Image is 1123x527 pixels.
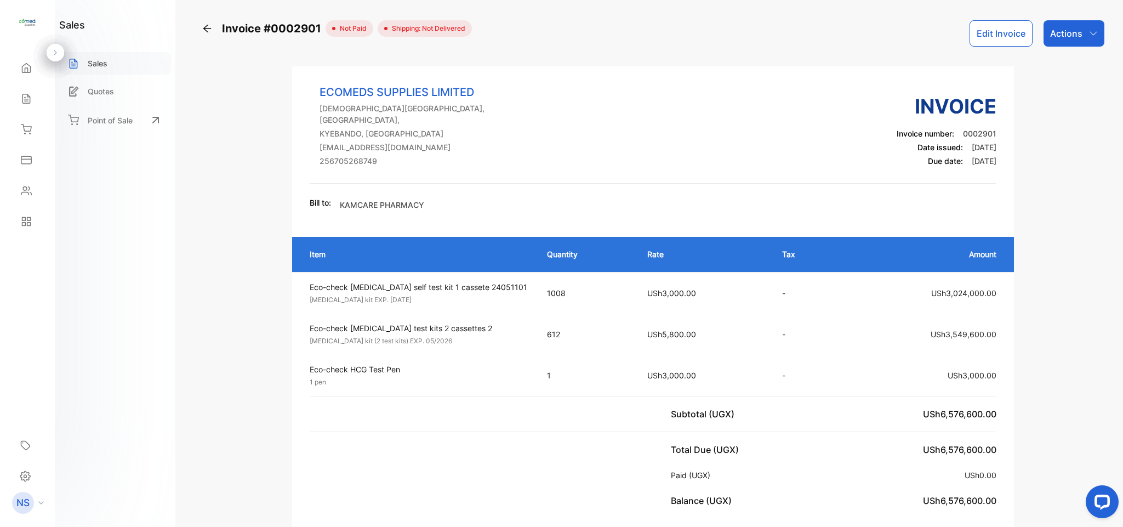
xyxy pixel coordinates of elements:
[931,330,996,339] span: USh3,549,600.00
[671,443,743,456] p: Total Due (UGX)
[647,371,696,380] span: USh3,000.00
[59,108,171,132] a: Point of Sale
[19,14,36,31] img: logo
[647,288,696,298] span: USh3,000.00
[928,156,963,166] span: Due date:
[782,328,827,340] p: -
[16,496,30,510] p: NS
[965,471,996,480] span: USh0.00
[222,20,326,37] span: Invoice #0002901
[923,444,996,455] span: USh6,576,600.00
[340,199,424,211] p: KAMCARE PHARMACY
[88,58,107,69] p: Sales
[320,103,530,126] p: [DEMOGRAPHIC_DATA][GEOGRAPHIC_DATA], [GEOGRAPHIC_DATA],
[782,287,827,299] p: -
[320,128,530,139] p: KYEBANDO, [GEOGRAPHIC_DATA]
[970,20,1033,47] button: Edit Invoice
[782,248,827,260] p: Tax
[972,156,996,166] span: [DATE]
[310,197,331,208] p: Bill to:
[335,24,367,33] span: not paid
[88,86,114,97] p: Quotes
[320,141,530,153] p: [EMAIL_ADDRESS][DOMAIN_NAME]
[320,155,530,167] p: 256705268749
[59,52,171,75] a: Sales
[310,364,527,375] p: Eco-check HCG Test Pen
[849,248,996,260] p: Amount
[547,328,625,340] p: 612
[310,377,527,387] p: 1 pen
[931,288,996,298] span: USh3,024,000.00
[310,248,525,260] p: Item
[547,370,625,381] p: 1
[897,129,954,138] span: Invoice number:
[923,409,996,420] span: USh6,576,600.00
[310,281,527,293] p: Eco-check [MEDICAL_DATA] self test kit 1 cassete 24051101
[671,407,739,421] p: Subtotal (UGX)
[547,287,625,299] p: 1008
[88,115,133,126] p: Point of Sale
[671,469,715,481] p: Paid (UGX)
[320,84,530,100] p: ECOMEDS SUPPLIES LIMITED
[1044,20,1104,47] button: Actions
[387,24,465,33] span: Shipping: Not Delivered
[963,129,996,138] span: 0002901
[948,371,996,380] span: USh3,000.00
[310,322,527,334] p: Eco-check [MEDICAL_DATA] test kits 2 cassettes 2
[647,330,696,339] span: USh5,800.00
[782,370,827,381] p: -
[59,18,85,32] h1: sales
[547,248,625,260] p: Quantity
[897,92,996,121] h3: Invoice
[923,495,996,506] span: USh6,576,600.00
[972,143,996,152] span: [DATE]
[1050,27,1082,40] p: Actions
[1077,481,1123,527] iframe: LiveChat chat widget
[917,143,963,152] span: Date issued:
[647,248,760,260] p: Rate
[59,80,171,103] a: Quotes
[310,336,527,346] p: [MEDICAL_DATA] kit (2 test kits) EXP. 05/2026
[671,494,736,507] p: Balance (UGX)
[310,295,527,305] p: [MEDICAL_DATA] kit EXP. [DATE]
